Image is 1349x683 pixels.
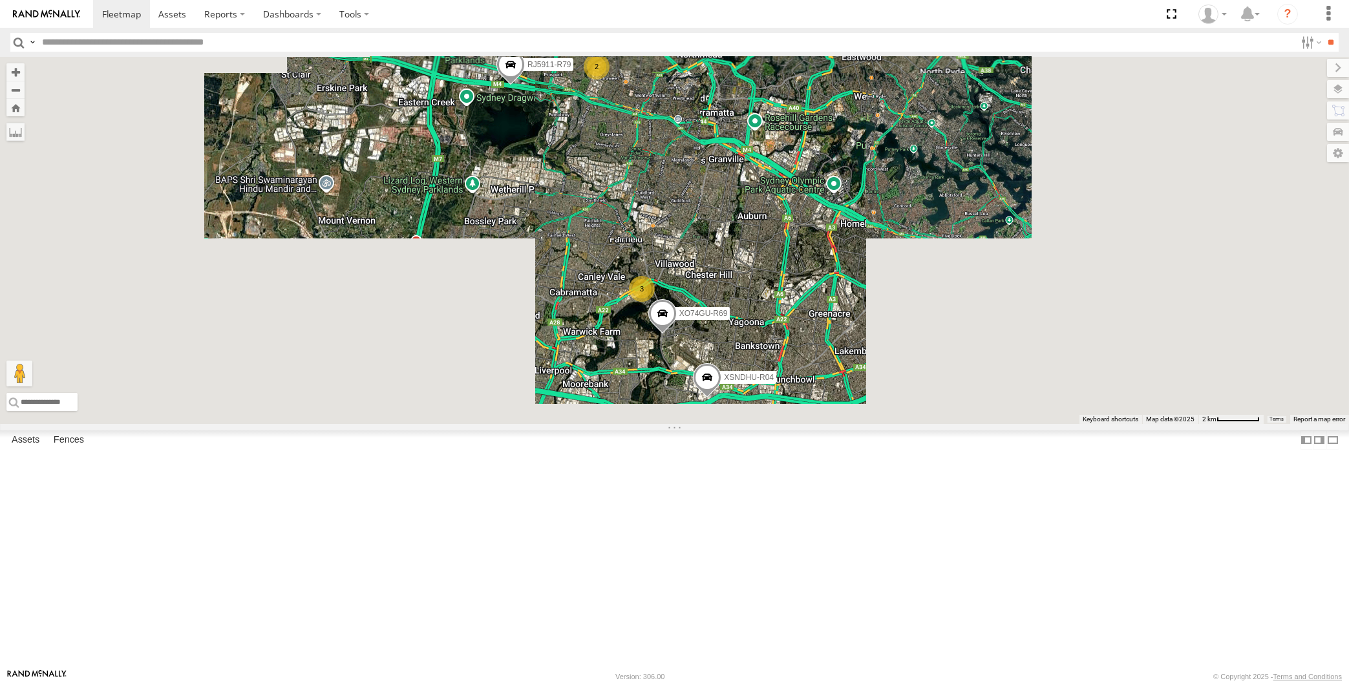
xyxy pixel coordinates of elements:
[6,99,25,116] button: Zoom Home
[6,123,25,141] label: Measure
[584,54,610,79] div: 2
[1296,33,1324,52] label: Search Filter Options
[1293,415,1345,423] a: Report a map error
[5,431,46,449] label: Assets
[1313,430,1326,449] label: Dock Summary Table to the Right
[679,310,727,319] span: XO74GU-R69
[47,431,90,449] label: Fences
[1300,430,1313,449] label: Dock Summary Table to the Left
[724,373,774,382] span: XSNDHU-R04
[1083,415,1138,424] button: Keyboard shortcuts
[6,63,25,81] button: Zoom in
[1213,673,1342,680] div: © Copyright 2025 -
[527,60,571,69] span: RJ5911-R79
[1273,673,1342,680] a: Terms and Conditions
[629,276,655,302] div: 3
[1202,415,1216,423] span: 2 km
[615,673,664,680] div: Version: 306.00
[6,81,25,99] button: Zoom out
[1326,430,1339,449] label: Hide Summary Table
[7,670,67,683] a: Visit our Website
[13,10,80,19] img: rand-logo.svg
[1194,5,1231,24] div: Quang MAC
[6,361,32,386] button: Drag Pegman onto the map to open Street View
[27,33,37,52] label: Search Query
[1146,415,1195,423] span: Map data ©2025
[1277,4,1298,25] i: ?
[1198,415,1264,424] button: Map Scale: 2 km per 63 pixels
[1270,417,1284,422] a: Terms (opens in new tab)
[1327,144,1349,162] label: Map Settings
